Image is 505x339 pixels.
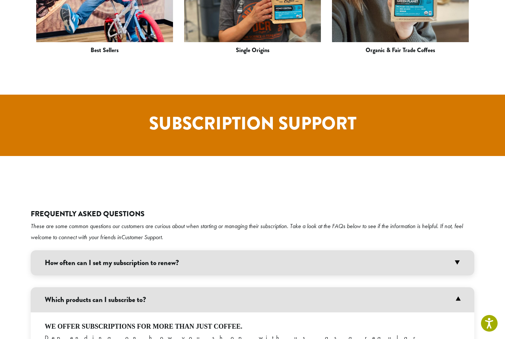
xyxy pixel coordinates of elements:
h3: Organic & Fair Trade Coffees [366,47,435,54]
a: Customer Support [121,233,162,241]
h2: Frequently Asked Questions [31,210,474,218]
h3: Single Origins [236,47,270,54]
h1: SUBSCRIPTION SUPPORT [31,113,474,135]
h3: Best Sellers [91,47,119,54]
h4: We offer subscriptions for more than just coffee. [45,323,460,331]
em: These are some common questions our customers are curious about when starting or managing their s... [31,222,463,241]
h3: How often can I set my subscription to renew? [31,250,474,275]
h3: Which products can I subscribe to? [31,287,474,312]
